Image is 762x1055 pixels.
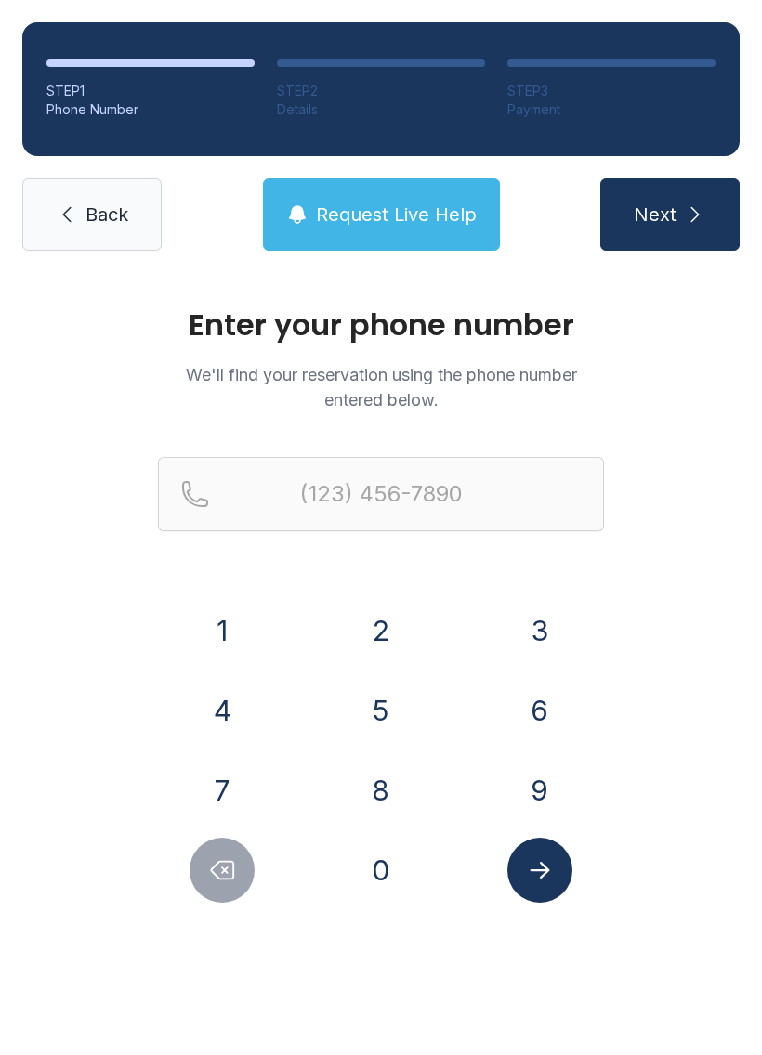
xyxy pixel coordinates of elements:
[85,202,128,228] span: Back
[507,678,572,743] button: 6
[507,100,716,119] div: Payment
[277,82,485,100] div: STEP 2
[277,100,485,119] div: Details
[507,758,572,823] button: 9
[190,678,255,743] button: 4
[46,82,255,100] div: STEP 1
[190,758,255,823] button: 7
[158,362,604,412] p: We'll find your reservation using the phone number entered below.
[158,310,604,340] h1: Enter your phone number
[190,598,255,663] button: 1
[46,100,255,119] div: Phone Number
[634,202,677,228] span: Next
[316,202,477,228] span: Request Live Help
[348,678,414,743] button: 5
[348,598,414,663] button: 2
[507,598,572,663] button: 3
[158,457,604,531] input: Reservation phone number
[507,82,716,100] div: STEP 3
[348,838,414,903] button: 0
[190,838,255,903] button: Delete number
[348,758,414,823] button: 8
[507,838,572,903] button: Submit lookup form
